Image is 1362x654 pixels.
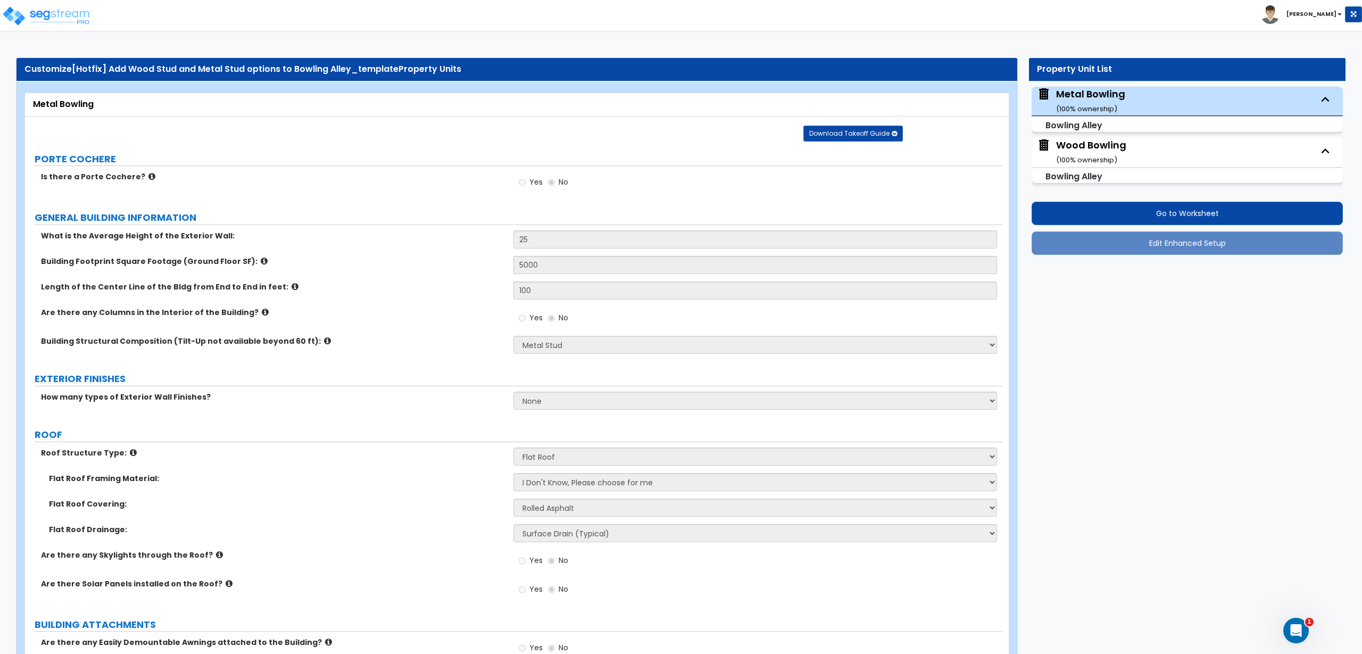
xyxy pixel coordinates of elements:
span: [Hotfix] Add Wood Stud and Metal Stud options to Bowling Alley_template [72,63,398,75]
span: Wood Bowling [1037,138,1126,165]
span: No [559,312,568,323]
label: Flat Roof Drainage: [49,524,505,535]
button: Download Takeoff Guide [803,126,903,142]
i: click for more info! [148,172,155,180]
div: Property Unit List [1037,63,1338,76]
label: Flat Roof Covering: [49,499,505,509]
label: Are there any Columns in the Interior of the Building? [41,307,505,318]
button: Go to Worksheet [1032,202,1343,225]
b: [PERSON_NAME] [1286,10,1336,18]
i: click for more info! [262,308,269,316]
span: No [559,584,568,594]
span: No [559,642,568,653]
div: Customize Property Units [24,63,1009,76]
span: Yes [529,642,543,653]
span: Download Takeoff Guide [809,129,890,138]
label: Are there any Easily Demountable Awnings attached to the Building? [41,637,505,648]
div: Wood Bowling [1056,138,1126,165]
button: Edit Enhanced Setup [1032,231,1343,255]
small: Bowling Alley [1045,170,1102,183]
span: No [559,177,568,187]
input: No [548,177,555,188]
label: GENERAL BUILDING INFORMATION [35,211,1002,225]
span: Yes [529,555,543,566]
i: click for more info! [130,449,137,457]
i: click for more info! [226,580,232,587]
small: Bowling Alley [1045,119,1102,131]
input: Yes [519,177,526,188]
span: Yes [529,584,543,594]
input: No [548,584,555,595]
img: building.svg [1037,87,1051,101]
input: Yes [519,555,526,567]
label: Is there a Porte Cochere? [41,171,505,182]
div: Metal Bowling [33,98,1001,111]
input: Yes [519,312,526,324]
label: Are there Solar Panels installed on the Roof? [41,578,505,589]
input: No [548,312,555,324]
label: Building Structural Composition (Tilt-Up not available beyond 60 ft): [41,336,505,346]
img: avatar.png [1261,5,1280,24]
span: No [559,555,568,566]
input: No [548,642,555,654]
input: No [548,555,555,567]
label: EXTERIOR FINISHES [35,372,1002,386]
span: Yes [529,312,543,323]
label: What is the Average Height of the Exterior Wall: [41,230,505,241]
label: Building Footprint Square Footage (Ground Floor SF): [41,256,505,267]
span: Yes [529,177,543,187]
input: Yes [519,584,526,595]
small: ( 100 % ownership) [1056,155,1117,165]
label: PORTE COCHERE [35,152,1002,166]
label: Roof Structure Type: [41,448,505,458]
label: Length of the Center Line of the Bldg from End to End in feet: [41,282,505,292]
i: click for more info! [292,283,298,291]
i: click for more info! [216,551,223,559]
label: BUILDING ATTACHMENTS [35,618,1002,632]
input: Yes [519,642,526,654]
iframe: Intercom live chat [1283,618,1309,643]
i: click for more info! [325,638,332,646]
span: 1 [1305,618,1314,626]
span: Metal Bowling [1037,87,1125,114]
label: ROOF [35,428,1002,442]
i: click for more info! [324,337,331,345]
div: Metal Bowling [1056,87,1125,114]
label: Flat Roof Framing Material: [49,473,505,484]
label: Are there any Skylights through the Roof? [41,550,505,560]
img: logo_pro_r.png [2,5,92,27]
small: ( 100 % ownership) [1056,104,1117,114]
i: click for more info! [261,257,268,265]
img: building.svg [1037,138,1051,152]
label: How many types of Exterior Wall Finishes? [41,392,505,402]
